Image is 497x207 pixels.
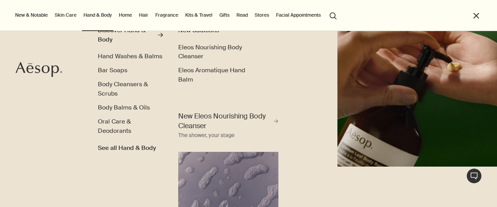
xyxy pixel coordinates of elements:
a: Read [235,10,249,20]
a: Discover Hand & Body [98,26,163,47]
a: Oral Care & Deodorants [98,117,163,135]
a: Hand Washes & Balms [98,52,162,61]
span: Oral Care & Deodorants [98,117,131,135]
button: Open search [326,8,340,23]
a: Bar Soaps [98,66,127,75]
a: Body Cleansers & Scrubs [98,80,163,98]
span: Body Cleansers & Scrubs [98,80,148,97]
a: Gifts [218,10,231,20]
a: Hair [137,10,150,20]
a: Eleos Nourishing Body Cleanser [178,43,258,61]
span: New Eleos Nourishing Body Cleanser [178,111,272,131]
a: Skin Care [53,10,78,20]
svg: Aesop [16,62,62,77]
button: Close the Menu [472,11,481,20]
button: New & Notable [14,10,49,20]
button: Stores [253,10,271,20]
a: Fragrance [154,10,180,20]
a: Body Balms & Oils [98,103,150,112]
a: Facial Appointments [275,10,322,20]
div: The shower, your stage [178,131,235,140]
span: See all Hand & Body [98,143,156,153]
a: Home [117,10,134,20]
button: Live Assistance [466,168,482,184]
a: Hand & Body [82,10,113,20]
span: Eleos Aromatique Hand Balm [178,66,245,83]
span: Bar Soaps [98,66,127,74]
span: Hand Washes & Balms [98,52,162,60]
a: Aesop [14,60,64,81]
span: Eleos Nourishing Body Cleanser [178,43,242,61]
div: Discover Hand & Body [98,26,156,44]
a: Kits & Travel [184,10,214,20]
a: Eleos Aromatique Hand Balm [178,66,258,84]
a: See all Hand & Body [98,140,156,153]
